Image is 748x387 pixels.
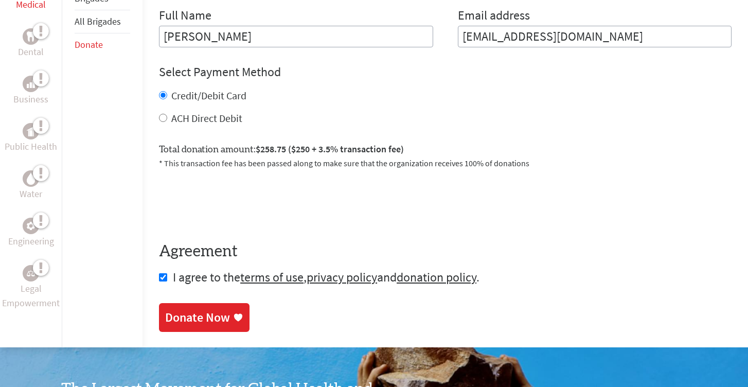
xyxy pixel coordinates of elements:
[159,303,250,332] a: Donate Now
[20,187,42,201] p: Water
[159,157,732,169] p: * This transaction fee has been passed along to make sure that the organization receives 100% of ...
[27,126,35,136] img: Public Health
[159,142,404,157] label: Total donation amount:
[23,170,39,187] div: Water
[75,10,130,33] li: All Brigades
[75,33,130,56] li: Donate
[458,26,732,47] input: Your Email
[171,112,242,125] label: ACH Direct Debit
[13,92,48,107] p: Business
[159,182,315,222] iframe: reCAPTCHA
[13,76,48,107] a: BusinessBusiness
[27,80,35,88] img: Business
[159,64,732,80] h4: Select Payment Method
[159,7,211,26] label: Full Name
[23,28,39,45] div: Dental
[458,7,530,26] label: Email address
[18,45,44,59] p: Dental
[23,218,39,234] div: Engineering
[27,173,35,185] img: Water
[165,309,230,326] div: Donate Now
[307,269,377,285] a: privacy policy
[20,170,42,201] a: WaterWater
[23,265,39,282] div: Legal Empowerment
[173,269,479,285] span: I agree to the , and .
[159,242,732,261] h4: Agreement
[8,234,54,249] p: Engineering
[75,39,103,50] a: Donate
[397,269,476,285] a: donation policy
[5,123,57,154] a: Public HealthPublic Health
[171,89,246,102] label: Credit/Debit Card
[27,32,35,42] img: Dental
[18,28,44,59] a: DentalDental
[27,222,35,230] img: Engineering
[240,269,304,285] a: terms of use
[8,218,54,249] a: EngineeringEngineering
[256,143,404,155] span: $258.75 ($250 + 3.5% transaction fee)
[159,26,433,47] input: Enter Full Name
[23,76,39,92] div: Business
[23,123,39,139] div: Public Health
[2,282,60,310] p: Legal Empowerment
[27,270,35,276] img: Legal Empowerment
[2,265,60,310] a: Legal EmpowermentLegal Empowerment
[5,139,57,154] p: Public Health
[75,15,121,27] a: All Brigades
